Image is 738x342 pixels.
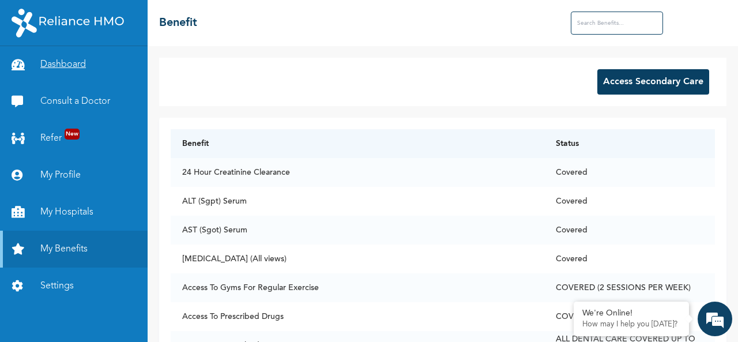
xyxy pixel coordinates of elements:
div: FAQs [113,283,220,319]
textarea: Type your message and hit 'Enter' [6,243,220,283]
td: Covered [544,245,716,273]
td: Covered [544,158,716,187]
input: Search Benefits... [571,12,663,35]
td: ALT (Sgpt) Serum [171,187,544,216]
img: RelianceHMO's Logo [12,9,124,37]
div: We're Online! [582,309,680,318]
td: COVERED [544,302,716,331]
td: Access To Prescribed Drugs [171,302,544,331]
button: Access Secondary Care [597,69,709,95]
td: Covered [544,216,716,245]
img: d_794563401_company_1708531726252_794563401 [21,58,47,87]
div: Minimize live chat window [189,6,217,33]
th: Benefit [171,129,544,158]
span: New [65,129,80,140]
td: Covered [544,187,716,216]
p: How may I help you today? [582,320,680,329]
td: 24 Hour Creatinine Clearance [171,158,544,187]
th: Status [544,129,716,158]
span: We're online! [67,109,159,226]
td: COVERED (2 SESSIONS PER WEEK) [544,273,716,302]
span: Conversation [6,303,113,311]
td: AST (Sgot) Serum [171,216,544,245]
div: Chat with us now [60,65,194,80]
td: [MEDICAL_DATA] (All views) [171,245,544,273]
td: Access To Gyms For Regular Exercise [171,273,544,302]
h2: Benefit [159,14,197,32]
